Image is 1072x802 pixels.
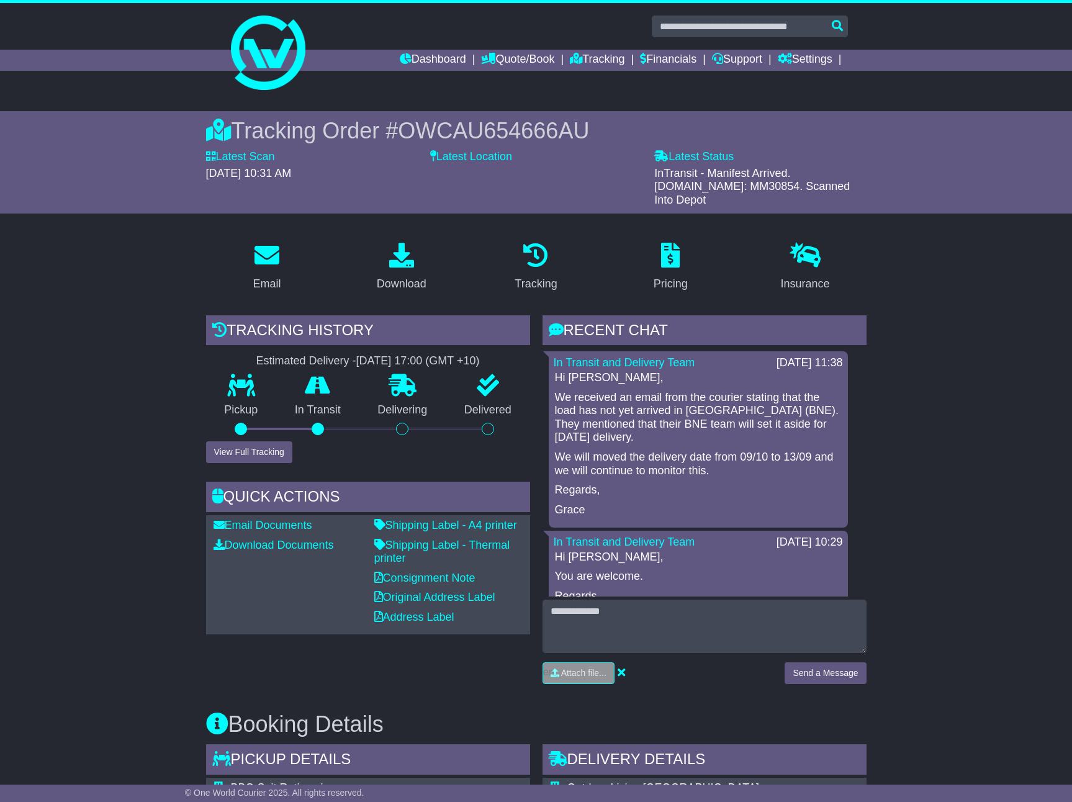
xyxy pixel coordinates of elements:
[400,50,466,71] a: Dashboard
[276,403,359,417] p: In Transit
[778,50,832,71] a: Settings
[773,238,838,297] a: Insurance
[554,356,695,369] a: In Transit and Delivery Team
[398,118,589,143] span: OWCAU654666AU
[785,662,866,684] button: Send a Message
[374,572,475,584] a: Consignment Note
[554,536,695,548] a: In Transit and Delivery Team
[206,354,530,368] div: Estimated Delivery -
[555,570,842,583] p: You are welcome.
[206,315,530,349] div: Tracking history
[543,315,867,349] div: RECENT CHAT
[369,238,435,297] a: Download
[377,276,426,292] div: Download
[640,50,696,71] a: Financials
[781,276,830,292] div: Insurance
[555,503,842,517] p: Grace
[515,276,557,292] div: Tracking
[777,536,843,549] div: [DATE] 10:29
[570,50,624,71] a: Tracking
[543,744,867,778] div: Delivery Details
[206,441,292,463] button: View Full Tracking
[777,356,843,370] div: [DATE] 11:38
[712,50,762,71] a: Support
[446,403,530,417] p: Delivered
[206,403,277,417] p: Pickup
[374,591,495,603] a: Original Address Label
[206,167,292,179] span: [DATE] 10:31 AM
[481,50,554,71] a: Quote/Book
[555,391,842,444] p: We received an email from the courier stating that the load has not yet arrived in [GEOGRAPHIC_DA...
[231,782,335,794] span: BBQ Spit Rotisseries
[646,238,696,297] a: Pricing
[359,403,446,417] p: Delivering
[654,276,688,292] div: Pricing
[654,167,850,206] span: InTransit - Manifest Arrived. [DOMAIN_NAME]: MM30854. Scanned Into Depot
[206,150,275,164] label: Latest Scan
[555,551,842,564] p: Hi [PERSON_NAME],
[214,519,312,531] a: Email Documents
[206,117,867,144] div: Tracking Order #
[214,539,334,551] a: Download Documents
[253,276,281,292] div: Email
[245,238,289,297] a: Email
[567,782,759,794] span: Outdoor Living [GEOGRAPHIC_DATA]
[430,150,512,164] label: Latest Location
[555,451,842,477] p: We will moved the delivery date from 09/10 to 13/09 and we will continue to monitor this.
[555,371,842,385] p: Hi [PERSON_NAME],
[356,354,480,368] div: [DATE] 17:00 (GMT +10)
[555,590,842,603] p: Regards,
[507,238,565,297] a: Tracking
[185,788,364,798] span: © One World Courier 2025. All rights reserved.
[206,482,530,515] div: Quick Actions
[654,150,734,164] label: Latest Status
[374,611,454,623] a: Address Label
[374,519,517,531] a: Shipping Label - A4 printer
[206,744,530,778] div: Pickup Details
[374,539,510,565] a: Shipping Label - Thermal printer
[555,484,842,497] p: Regards,
[206,712,867,737] h3: Booking Details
